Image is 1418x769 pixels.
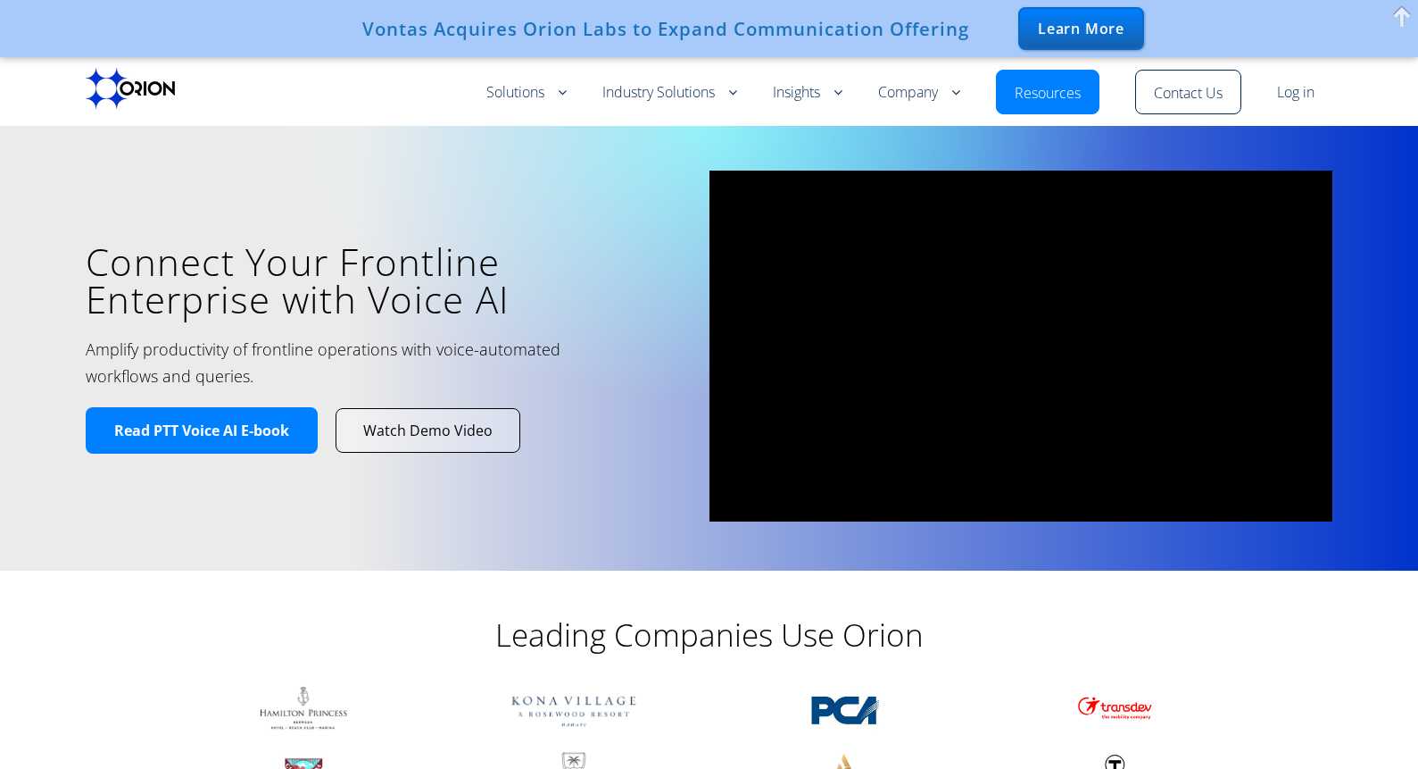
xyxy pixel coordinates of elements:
[1154,83,1223,104] a: Contact Us
[86,336,620,389] h2: Amplify productivity of frontline operations with voice-automated workflows and queries.
[114,422,289,440] span: Read PTT Voice AI E-book
[878,82,960,104] a: Company
[773,82,842,104] a: Insights
[709,171,1333,522] iframe: vimeo Video Player
[1018,7,1144,50] div: Learn More
[86,407,318,455] a: Read PTT Voice AI E-book
[86,68,175,109] img: Orion labs Black logo
[602,82,737,104] a: Industry Solutions
[362,18,969,39] div: Vontas Acquires Orion Labs to Expand Communication Offering
[363,422,493,440] span: Watch Demo Video
[1329,683,1418,769] iframe: Chat Widget
[336,409,519,453] a: Watch Demo Video
[486,82,567,104] a: Solutions
[352,615,1066,655] h2: Leading Companies Use Orion
[1015,83,1081,104] a: Resources
[86,243,683,318] h1: Connect Your Frontline Enterprise with Voice AI
[1277,82,1314,104] a: Log in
